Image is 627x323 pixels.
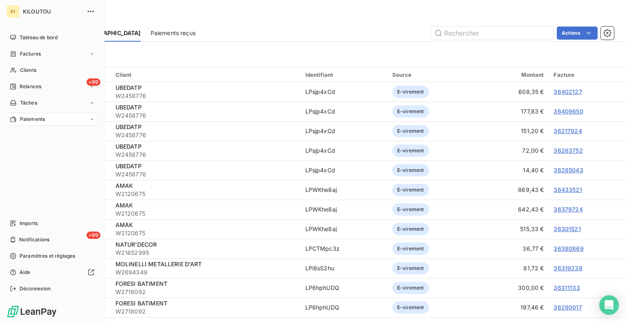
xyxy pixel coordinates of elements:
span: W2120675 [116,209,296,218]
td: 177,83 € [479,102,549,121]
a: 36217924 [554,127,582,134]
span: Clients [20,67,36,74]
span: W2458776 [116,111,296,120]
span: E-virement [392,262,429,274]
span: W2718092 [116,307,296,316]
span: Imports [20,220,38,227]
td: 869,43 € [479,180,549,200]
a: Aide [7,266,98,279]
div: Client [116,71,296,78]
span: UBEDATP [116,143,142,150]
span: W2120675 [116,229,296,237]
span: E-virement [392,125,429,137]
img: Logo LeanPay [7,305,57,318]
span: KILOUTOU [23,8,82,15]
td: 642,43 € [479,200,549,219]
td: 151,20 € [479,121,549,141]
span: UBEDATP [116,104,142,111]
a: 36379724 [554,206,583,213]
div: KI [7,5,20,18]
a: 36402127 [554,88,582,95]
span: UBEDATP [116,84,142,91]
a: 36280017 [554,304,582,311]
span: Tableau de bord [20,34,58,41]
td: LPsjp4xCd [300,141,388,160]
span: E-virement [392,301,429,314]
a: 36433521 [554,186,582,193]
span: AMAK [116,221,133,228]
span: Paiements [20,116,45,123]
div: Identifiant [305,71,383,78]
td: 515,33 € [479,219,549,239]
span: E-virement [392,223,429,235]
a: 36319238 [554,265,582,272]
span: E-virement [392,164,429,176]
td: LP6hphUDQ [300,278,388,298]
td: 72,00 € [479,141,549,160]
span: UBEDATP [116,163,142,169]
span: W2458776 [116,92,296,100]
span: E-virement [392,86,429,98]
input: Rechercher [431,27,554,40]
span: E-virement [392,145,429,157]
span: E-virement [392,184,429,196]
td: LPsjp4xCd [300,82,388,102]
span: E-virement [392,282,429,294]
span: Paiements reçus [151,29,196,37]
td: 81,72 € [479,258,549,278]
a: 36380869 [554,245,583,252]
span: W21652995 [116,249,296,257]
span: MOLINELLI METALLERIE D'ART [116,261,202,267]
td: LPsjp4xCd [300,121,388,141]
span: +99 [87,78,100,86]
span: E-virement [392,203,429,216]
td: LPWKhe8aj [300,200,388,219]
span: W2458776 [116,170,296,178]
span: AMAK [116,182,133,189]
td: LPCTMpc3z [300,239,388,258]
span: Aide [20,269,31,276]
td: LPWKhe8aj [300,219,388,239]
div: Source [392,71,474,78]
span: FORESI BATIMENT [116,280,167,287]
span: E-virement [392,243,429,255]
span: FORESI BATIMENT [116,300,167,307]
span: Relances [20,83,41,90]
td: LPsjp4xCd [300,160,388,180]
div: Montant [484,71,544,78]
td: 197,46 € [479,298,549,317]
div: Open Intercom Messenger [599,295,619,315]
span: Notifications [19,236,49,243]
span: AMAK [116,202,133,209]
div: Facture [554,71,622,78]
span: Déconnexion [20,285,51,292]
span: UBEDATP [116,123,142,130]
span: W2694349 [116,268,296,276]
span: E-virement [392,105,429,118]
td: 14,40 € [479,160,549,180]
span: W2458776 [116,131,296,139]
a: 36285043 [554,167,583,174]
span: Factures [20,50,41,58]
td: LPi8sS2hu [300,258,388,278]
span: W2458776 [116,151,296,159]
td: LP6hphUDQ [300,298,388,317]
td: LPWKhe8aj [300,180,388,200]
span: W2718092 [116,288,296,296]
span: W2120675 [116,190,296,198]
button: Actions [557,27,598,40]
td: 36,77 € [479,239,549,258]
a: 36311133 [554,284,580,291]
a: 36263752 [554,147,583,154]
td: 300,00 € [479,278,549,298]
span: Paramètres et réglages [20,252,75,260]
span: NATUR'DECOR [116,241,157,248]
a: 36301521 [554,225,580,232]
td: 608,35 € [479,82,549,102]
a: 36409650 [554,108,583,115]
span: +99 [87,232,100,239]
span: Tâches [20,99,37,107]
td: LPsjp4xCd [300,102,388,121]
